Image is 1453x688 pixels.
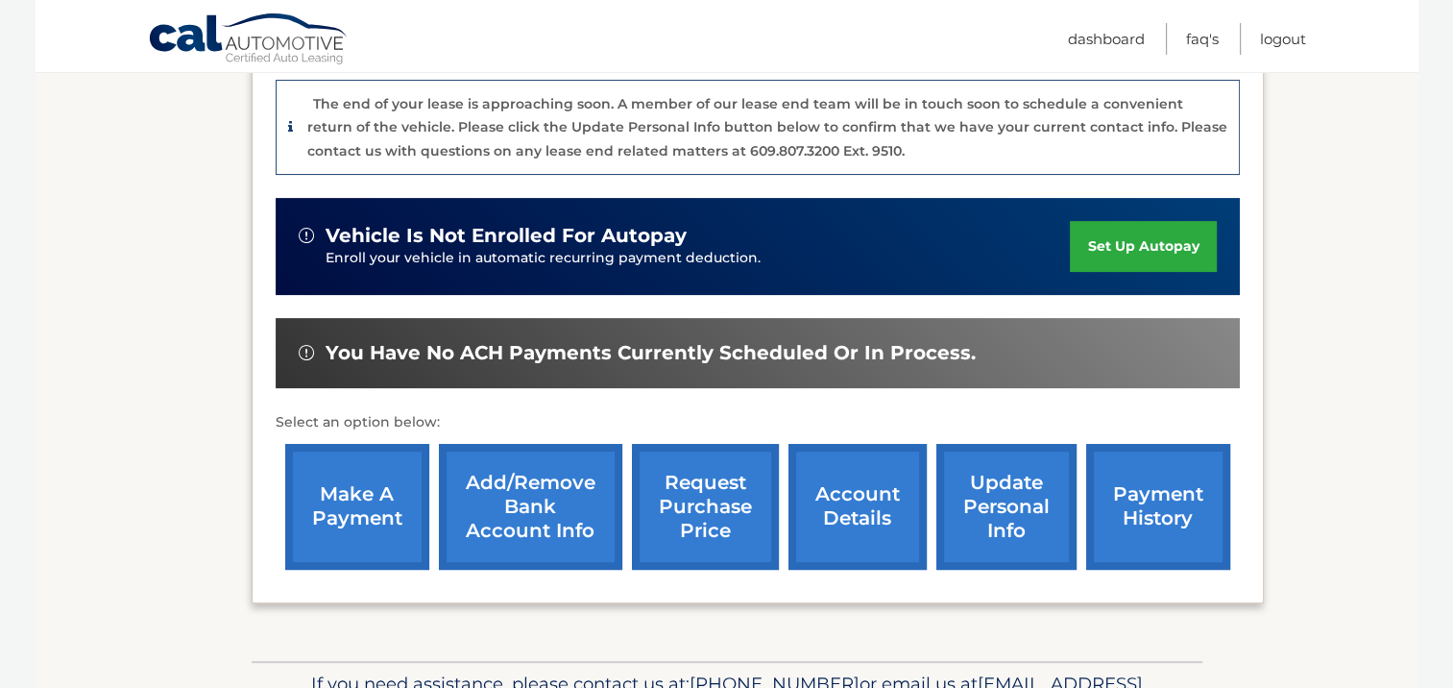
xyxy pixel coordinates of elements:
[1086,444,1230,570] a: payment history
[285,444,429,570] a: make a payment
[299,345,314,360] img: alert-white.svg
[1260,23,1306,55] a: Logout
[299,228,314,243] img: alert-white.svg
[1068,23,1145,55] a: Dashboard
[326,224,687,248] span: vehicle is not enrolled for autopay
[788,444,927,570] a: account details
[1186,23,1219,55] a: FAQ's
[936,444,1077,570] a: update personal info
[439,444,622,570] a: Add/Remove bank account info
[1070,221,1216,272] a: set up autopay
[276,411,1240,434] p: Select an option below:
[148,12,350,68] a: Cal Automotive
[326,248,1071,269] p: Enroll your vehicle in automatic recurring payment deduction.
[632,444,779,570] a: request purchase price
[307,95,1227,160] p: The end of your lease is approaching soon. A member of our lease end team will be in touch soon t...
[326,341,976,365] span: You have no ACH payments currently scheduled or in process.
